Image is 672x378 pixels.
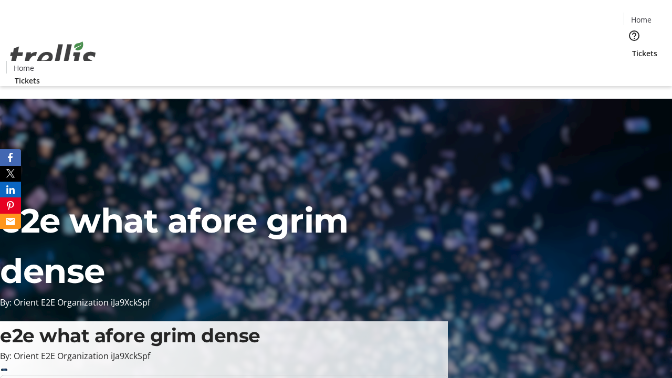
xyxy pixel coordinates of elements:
span: Home [14,62,34,73]
button: Help [624,25,645,46]
span: Tickets [632,48,657,59]
span: Tickets [15,75,40,86]
a: Home [624,14,658,25]
img: Orient E2E Organization iJa9XckSpf's Logo [6,30,100,82]
span: Home [631,14,652,25]
button: Cart [624,59,645,80]
a: Home [7,62,40,73]
a: Tickets [624,48,666,59]
a: Tickets [6,75,48,86]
